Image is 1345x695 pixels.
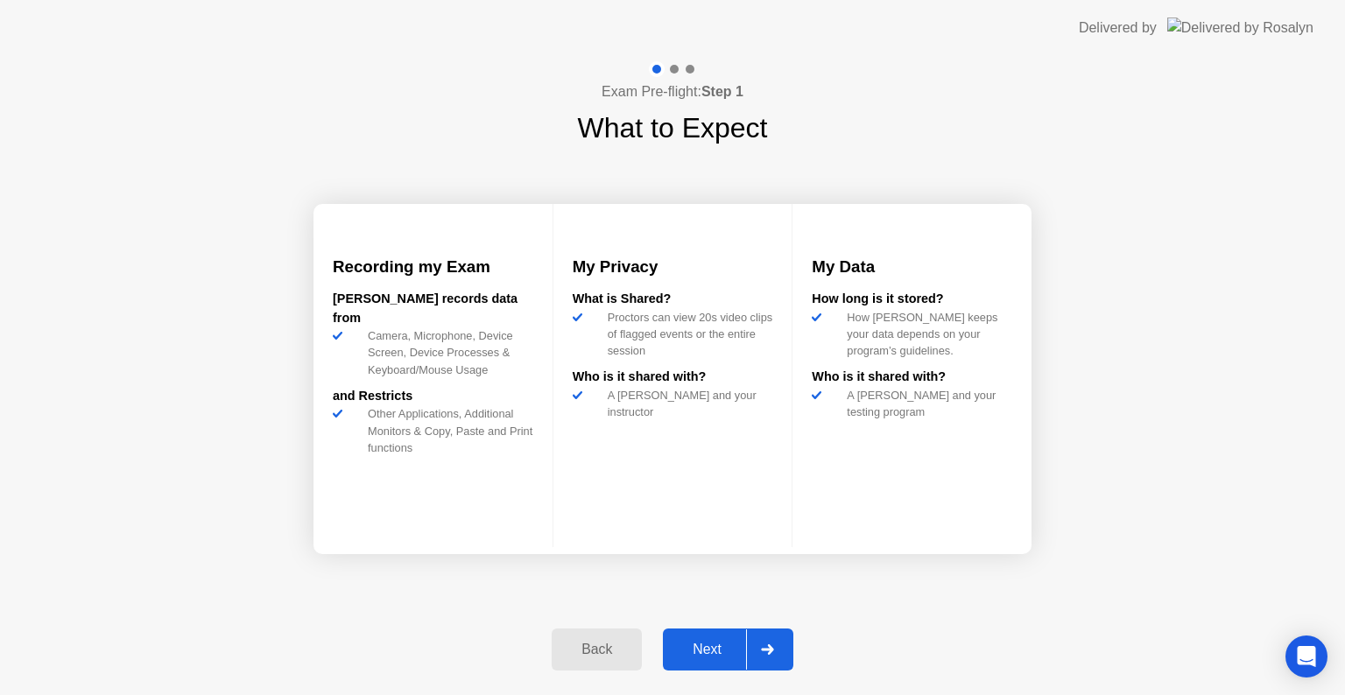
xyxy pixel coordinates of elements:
[812,290,1012,309] div: How long is it stored?
[333,387,533,406] div: and Restricts
[361,405,533,456] div: Other Applications, Additional Monitors & Copy, Paste and Print functions
[601,309,773,360] div: Proctors can view 20s video clips of flagged events or the entire session
[552,628,642,670] button: Back
[573,290,773,309] div: What is Shared?
[333,255,533,279] h3: Recording my Exam
[361,327,533,378] div: Camera, Microphone, Device Screen, Device Processes & Keyboard/Mouse Usage
[812,368,1012,387] div: Who is it shared with?
[840,387,1012,420] div: A [PERSON_NAME] and your testing program
[812,255,1012,279] h3: My Data
[1285,635,1327,677] div: Open Intercom Messenger
[1079,18,1157,39] div: Delivered by
[333,290,533,327] div: [PERSON_NAME] records data from
[601,387,773,420] div: A [PERSON_NAME] and your instructor
[840,309,1012,360] div: How [PERSON_NAME] keeps your data depends on your program’s guidelines.
[668,642,746,657] div: Next
[578,107,768,149] h1: What to Expect
[701,84,743,99] b: Step 1
[557,642,637,657] div: Back
[663,628,793,670] button: Next
[573,368,773,387] div: Who is it shared with?
[1167,18,1313,38] img: Delivered by Rosalyn
[573,255,773,279] h3: My Privacy
[602,81,743,102] h4: Exam Pre-flight:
